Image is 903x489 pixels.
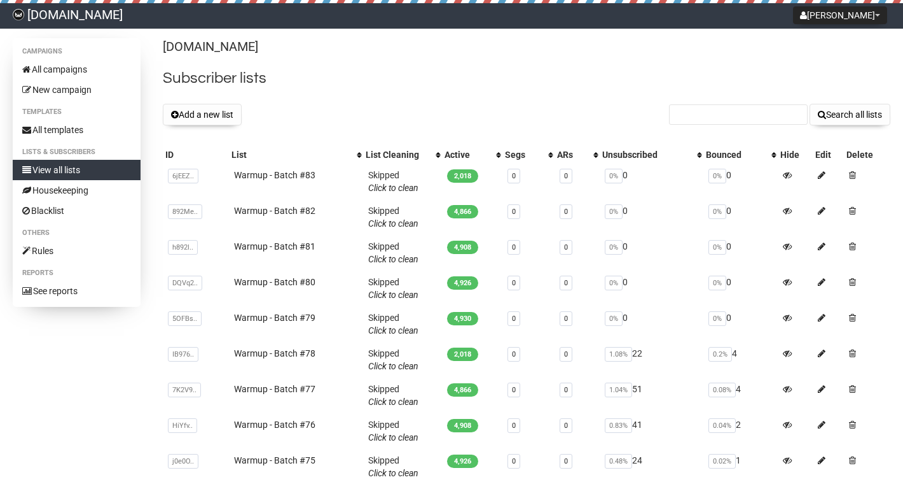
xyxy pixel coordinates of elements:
[505,148,542,161] div: Segs
[708,454,736,469] span: 0.02%
[605,169,623,183] span: 0%
[447,383,478,397] span: 4,866
[708,169,726,183] span: 0%
[708,383,736,397] span: 0.08%
[703,164,778,199] td: 0
[605,311,623,326] span: 0%
[564,350,568,358] a: 0
[13,104,141,120] li: Templates
[234,420,315,430] a: Warmup - Batch #76
[793,6,887,24] button: [PERSON_NAME]
[234,384,315,394] a: Warmup - Batch #77
[778,146,813,164] th: Hide: No sort applied, sorting is disabled
[703,271,778,306] td: 0
[844,146,890,164] th: Delete: No sort applied, sorting is disabled
[234,206,315,216] a: Warmup - Batch #82
[13,281,141,301] a: See reports
[368,468,418,478] a: Click to clean
[703,413,778,449] td: 2
[447,312,478,325] span: 4,930
[605,240,623,255] span: 0%
[813,146,843,164] th: Edit: No sort applied, sorting is disabled
[447,241,478,254] span: 4,908
[447,348,478,361] span: 2,018
[564,422,568,430] a: 0
[13,225,141,241] li: Others
[13,120,141,140] a: All templates
[13,9,24,20] img: 4602a8289f017bacdf0f1cd7fe411e40
[815,148,841,161] div: Edit
[706,148,765,161] div: Bounced
[703,146,778,164] th: Bounced: No sort applied, activate to apply an ascending sort
[512,350,516,358] a: 0
[564,457,568,465] a: 0
[703,199,778,235] td: 0
[708,240,726,255] span: 0%
[512,422,516,430] a: 0
[165,148,226,161] div: ID
[703,378,778,413] td: 4
[564,386,568,394] a: 0
[512,243,516,252] a: 0
[600,342,703,378] td: 22
[13,201,141,221] a: Blacklist
[366,148,429,161] div: List Cleaning
[512,457,516,465] a: 0
[168,311,202,326] span: 5OFBs..
[13,160,141,180] a: View all lists
[512,279,516,287] a: 0
[368,183,418,193] a: Click to clean
[234,170,315,180] a: Warmup - Batch #83
[708,347,732,362] span: 0.2%
[13,59,141,80] a: All campaigns
[605,383,632,397] span: 1.04%
[442,146,502,164] th: Active: No sort applied, activate to apply an ascending sort
[555,146,600,164] th: ARs: No sort applied, activate to apply an ascending sort
[368,254,418,264] a: Click to clean
[600,306,703,342] td: 0
[512,172,516,180] a: 0
[600,271,703,306] td: 0
[163,67,890,90] h2: Subscriber lists
[564,315,568,323] a: 0
[512,315,516,323] a: 0
[512,208,516,216] a: 0
[600,146,703,164] th: Unsubscribed: No sort applied, activate to apply an ascending sort
[600,199,703,235] td: 0
[605,347,632,362] span: 1.08%
[602,148,690,161] div: Unsubscribed
[447,455,478,468] span: 4,926
[234,455,315,465] a: Warmup - Batch #75
[168,276,202,290] span: DQVq2..
[368,420,418,443] span: Skipped
[703,235,778,271] td: 0
[600,164,703,199] td: 0
[168,240,198,255] span: h892l..
[13,145,141,160] li: Lists & subscribers
[368,313,418,336] span: Skipped
[564,243,568,252] a: 0
[368,455,418,478] span: Skipped
[557,148,588,161] div: ARs
[600,378,703,413] td: 51
[234,277,315,287] a: Warmup - Batch #80
[368,432,418,443] a: Click to clean
[564,279,568,287] a: 0
[605,418,632,433] span: 0.83%
[229,146,363,164] th: List: No sort applied, activate to apply an ascending sort
[234,348,315,358] a: Warmup - Batch #78
[368,290,418,300] a: Click to clean
[13,266,141,281] li: Reports
[708,418,736,433] span: 0.04%
[564,172,568,180] a: 0
[600,235,703,271] td: 0
[708,311,726,326] span: 0%
[163,146,229,164] th: ID: No sort applied, sorting is disabled
[163,104,242,125] button: Add a new list
[708,276,726,290] span: 0%
[363,146,442,164] th: List Cleaning: No sort applied, activate to apply an ascending sort
[447,205,478,218] span: 4,866
[368,170,418,193] span: Skipped
[605,454,632,469] span: 0.48%
[368,277,418,300] span: Skipped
